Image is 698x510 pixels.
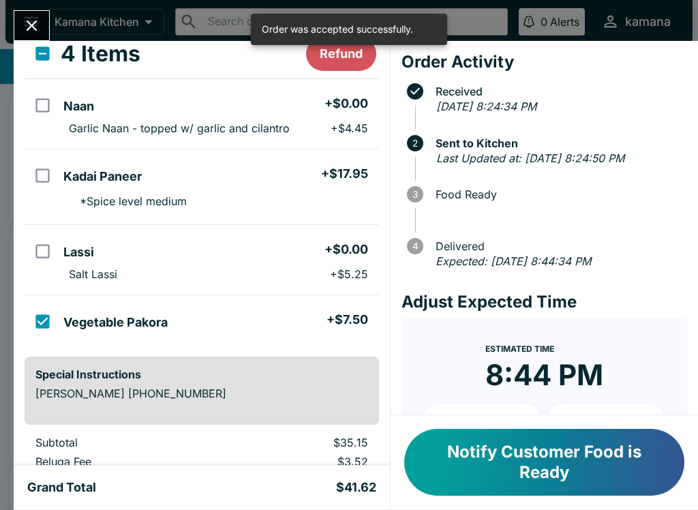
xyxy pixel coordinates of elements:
[35,387,368,400] p: [PERSON_NAME] [PHONE_NUMBER]
[412,138,418,149] text: 2
[423,404,542,438] button: + 10
[404,429,684,496] button: Notify Customer Food is Ready
[61,40,140,67] h3: 4 Items
[63,98,94,115] h5: Naan
[69,267,117,281] p: Salt Lassi
[324,95,368,112] h5: + $0.00
[35,436,216,449] p: Subtotal
[35,455,216,468] p: Beluga Fee
[401,292,687,312] h4: Adjust Expected Time
[14,11,49,40] button: Close
[436,151,624,165] em: Last Updated at: [DATE] 8:24:50 PM
[401,52,687,72] h4: Order Activity
[27,479,96,496] h5: Grand Total
[429,85,687,97] span: Received
[63,244,94,260] h5: Lassi
[331,121,368,135] p: + $4.45
[429,137,687,149] span: Sent to Kitchen
[547,404,665,438] button: + 20
[238,455,367,468] p: $3.52
[485,357,603,393] time: 8:44 PM
[63,168,142,185] h5: Kadai Paneer
[412,241,418,252] text: 4
[63,314,168,331] h5: Vegetable Pakora
[35,367,368,381] h6: Special Instructions
[485,344,554,354] span: Estimated Time
[69,194,187,208] p: * Spice level medium
[429,240,687,252] span: Delivered
[306,37,376,71] button: Refund
[238,436,367,449] p: $35.15
[336,479,376,496] h5: $41.62
[436,100,536,113] em: [DATE] 8:24:34 PM
[25,29,379,346] table: orders table
[327,312,368,328] h5: + $7.50
[429,188,687,200] span: Food Ready
[69,121,290,135] p: Garlic Naan - topped w/ garlic and cilantro
[412,189,418,200] text: 3
[321,166,368,182] h5: + $17.95
[324,241,368,258] h5: + $0.00
[262,18,413,41] div: Order was accepted successfully.
[330,267,368,281] p: + $5.25
[436,254,591,268] em: Expected: [DATE] 8:44:34 PM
